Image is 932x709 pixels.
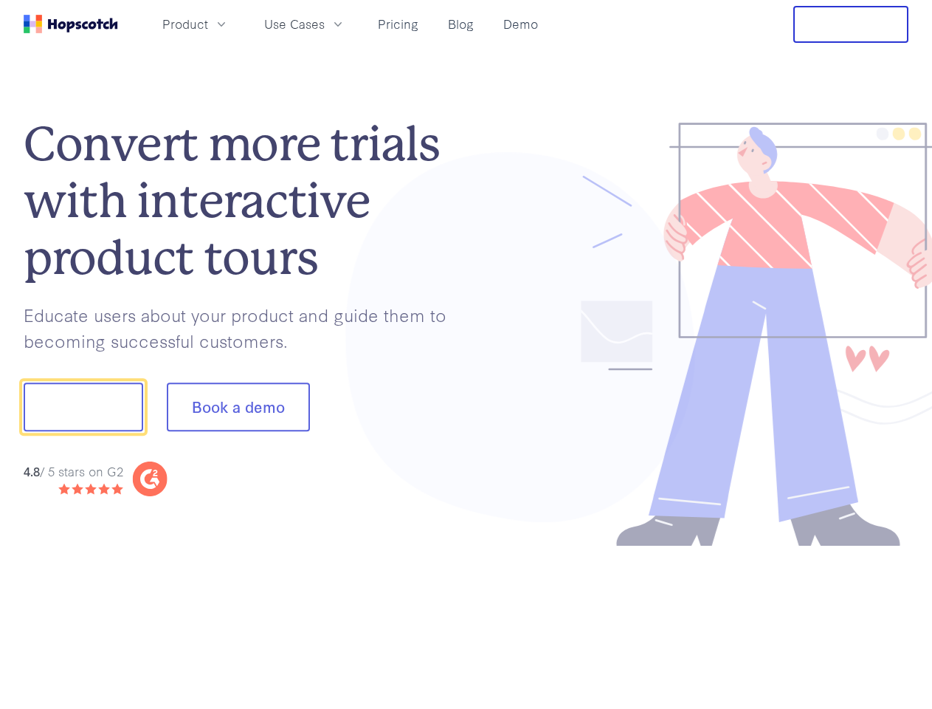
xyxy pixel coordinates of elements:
[24,15,118,33] a: Home
[24,383,143,432] button: Show me!
[793,6,908,43] button: Free Trial
[24,462,40,479] strong: 4.8
[167,383,310,432] button: Book a demo
[264,15,325,33] span: Use Cases
[24,462,123,481] div: / 5 stars on G2
[255,12,354,36] button: Use Cases
[153,12,238,36] button: Product
[497,12,544,36] a: Demo
[162,15,208,33] span: Product
[24,116,466,286] h1: Convert more trials with interactive product tours
[442,12,480,36] a: Blog
[24,302,466,353] p: Educate users about your product and guide them to becoming successful customers.
[372,12,424,36] a: Pricing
